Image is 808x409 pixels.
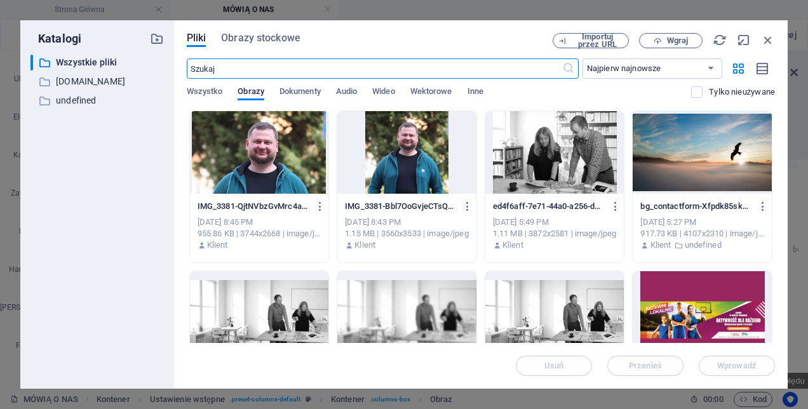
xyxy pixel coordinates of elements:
div: [DATE] 8:45 PM [198,217,321,228]
span: Dokumenty [279,84,321,102]
div: [DOMAIN_NAME] [30,74,164,90]
p: Klient [354,239,375,251]
i: Zamknij [761,33,775,47]
div: [DATE] 5:49 PM [493,217,617,228]
div: 955.86 KB | 3744x2668 | image/jpeg [198,228,321,239]
p: Katalogi [30,30,81,47]
button: Wgraj [639,33,703,48]
div: ​ [30,55,33,70]
div: [DATE] 8:43 PM [345,217,469,228]
span: Inne [468,84,483,102]
p: undefined [56,93,140,108]
span: Pliki [187,30,206,46]
span: Audio [336,84,357,102]
p: [DOMAIN_NAME] [56,74,140,89]
div: Autor: : Klient | Katalog: undefined [640,239,764,251]
p: Klient [650,239,671,251]
div: 1.15 MB | 3560x3533 | image/jpeg [345,228,469,239]
p: IMG_3381-Bbl7OoGvjeCTsQpJ1jSm2g.JPG [345,201,457,212]
span: Importuj przez URL [572,33,623,48]
p: bg_contactform-Xfpdk85sk49od4oGkBKtvQ.jpg [640,201,752,212]
p: Wyświetla tylko pliki, które nie są używane w serwisie. Pliki dodane podczas tej sesji mogą być n... [709,86,775,98]
div: 1.11 MB | 3872x2581 | image/jpeg [493,228,617,239]
i: Stwórz nowy folder [150,32,164,46]
span: Wideo [372,84,394,102]
p: Klient [502,239,523,251]
button: Importuj przez URL [553,33,629,48]
span: Wektorowe [410,84,452,102]
i: Przeładuj [713,33,727,47]
p: undefined [685,239,722,251]
input: Szukaj [187,58,562,79]
p: Klient [207,239,228,251]
span: Wszystko [187,84,223,102]
p: Wszystkie pliki [56,55,140,70]
p: ed4f6aff-7e71-44a0-a256-d7a6e80f1852-nQtO4-OuQtgEzZ4q4YVV7w.jpg [493,201,605,212]
div: [DATE] 5:27 PM [640,217,764,228]
p: IMG_3381-QjtNVbzGvMrc4ahvfhF1DA.JPG [198,201,309,212]
span: Obrazy stockowe [221,30,300,46]
span: Obrazy [238,84,264,102]
i: Minimalizuj [737,33,751,47]
div: 917.73 KB | 4107x2310 | image/jpeg [640,228,764,239]
span: Wgraj [667,37,688,44]
div: undefined [30,93,164,109]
